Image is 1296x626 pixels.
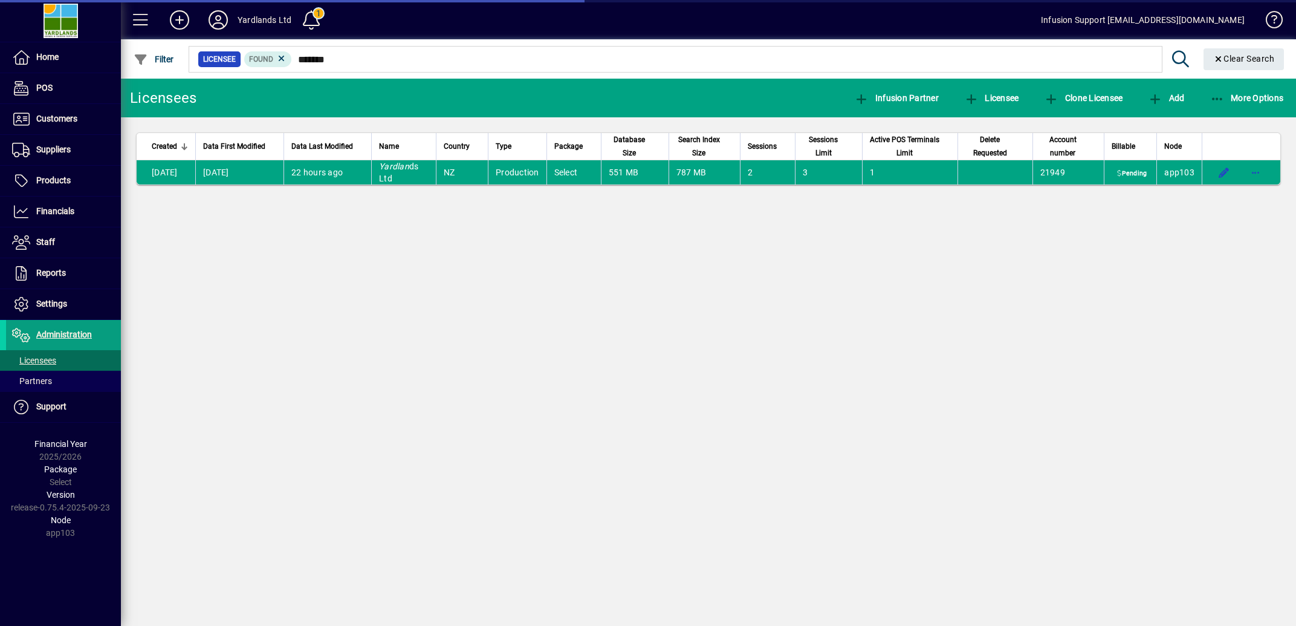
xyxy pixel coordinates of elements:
[134,54,174,64] span: Filter
[496,140,539,153] div: Type
[870,133,939,160] span: Active POS Terminals Limit
[444,140,470,153] span: Country
[6,227,121,258] a: Staff
[379,140,399,153] span: Name
[291,140,353,153] span: Data Last Modified
[748,140,777,153] span: Sessions
[1145,87,1187,109] button: Add
[6,371,121,391] a: Partners
[195,160,283,184] td: [DATE]
[444,140,481,153] div: Country
[6,392,121,422] a: Support
[803,133,855,160] div: Sessions Limit
[203,140,276,153] div: Data First Modified
[12,356,56,365] span: Licensees
[496,140,511,153] span: Type
[36,206,74,216] span: Financials
[203,53,236,65] span: Licensee
[1044,93,1123,103] span: Clone Licensee
[1164,140,1194,153] div: Node
[379,161,418,183] span: ds Ltd
[12,376,52,386] span: Partners
[1041,10,1245,30] div: Infusion Support [EMAIL_ADDRESS][DOMAIN_NAME]
[795,160,862,184] td: 3
[1115,169,1149,178] span: Pending
[152,140,188,153] div: Created
[1164,140,1182,153] span: Node
[199,9,238,31] button: Profile
[36,299,67,308] span: Settings
[34,439,87,449] span: Financial Year
[862,160,957,184] td: 1
[47,490,75,500] span: Version
[1040,133,1086,160] span: Account number
[36,52,59,62] span: Home
[130,88,196,108] div: Licensees
[6,73,121,103] a: POS
[554,140,583,153] span: Package
[601,160,669,184] td: 551 MB
[249,55,273,64] span: Found
[6,42,121,73] a: Home
[244,51,292,67] mat-chip: Found Status: Found
[36,330,92,339] span: Administration
[1164,168,1194,177] span: app103.prod.infusionbusinesssoftware.com
[6,289,121,319] a: Settings
[36,114,77,123] span: Customers
[854,93,939,103] span: Infusion Partner
[870,133,950,160] div: Active POS Terminals Limit
[36,175,71,185] span: Products
[1112,140,1135,153] span: Billable
[748,140,788,153] div: Sessions
[1112,140,1149,153] div: Billable
[379,140,429,153] div: Name
[6,104,121,134] a: Customers
[1257,2,1281,42] a: Knowledge Base
[203,140,265,153] span: Data First Modified
[676,133,733,160] div: Search Index Size
[676,133,722,160] span: Search Index Size
[137,160,195,184] td: [DATE]
[36,145,71,154] span: Suppliers
[740,160,795,184] td: 2
[961,87,1022,109] button: Licensee
[1246,163,1265,182] button: More options
[131,48,177,70] button: Filter
[546,160,601,184] td: Select
[44,465,77,474] span: Package
[6,135,121,165] a: Suppliers
[1148,93,1184,103] span: Add
[1032,160,1104,184] td: 21949
[1213,54,1275,64] span: Clear Search
[283,160,371,184] td: 22 hours ago
[152,140,177,153] span: Created
[291,140,364,153] div: Data Last Modified
[851,87,942,109] button: Infusion Partner
[1204,48,1285,70] button: Clear
[488,160,546,184] td: Production
[36,237,55,247] span: Staff
[51,515,71,525] span: Node
[379,161,409,171] em: Yardlan
[6,166,121,196] a: Products
[554,140,594,153] div: Package
[803,133,844,160] span: Sessions Limit
[965,133,1025,160] div: Delete Requested
[36,268,66,278] span: Reports
[964,93,1019,103] span: Licensee
[238,10,291,30] div: Yardlands Ltd
[1214,163,1234,182] button: Edit
[669,160,740,184] td: 787 MB
[36,83,53,93] span: POS
[6,197,121,227] a: Financials
[436,160,488,184] td: NZ
[36,402,66,411] span: Support
[160,9,199,31] button: Add
[6,258,121,289] a: Reports
[1210,93,1284,103] span: More Options
[1041,87,1126,109] button: Clone Licensee
[1040,133,1097,160] div: Account number
[609,133,661,160] div: Database Size
[609,133,650,160] span: Database Size
[1207,87,1287,109] button: More Options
